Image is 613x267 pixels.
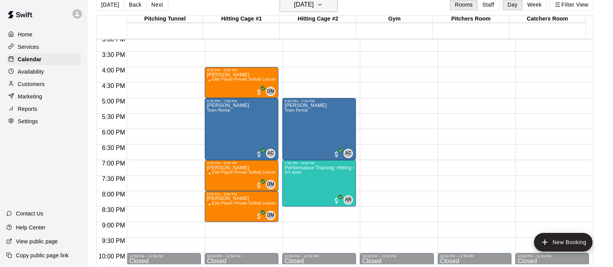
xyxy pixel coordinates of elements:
div: Hitting Cage #2 [280,16,356,23]
span: 🔥Elite Player-Private Sofball Lesson (1 hr.) -w/Coach [PERSON_NAME] [207,201,342,205]
span: 8:00 PM [100,191,127,198]
span: Team Rental [285,108,308,112]
span: 9:00 PM [100,222,127,229]
a: Services [6,41,81,53]
div: 10:00 PM – 11:59 PM [129,254,198,258]
span: AC [345,150,352,157]
span: 8:30 PM [100,207,127,213]
div: Pitchers Room [433,16,509,23]
div: 10:00 PM – 11:59 PM [518,254,587,258]
div: 4:00 PM – 5:00 PM: 🔥Elite Player-Private Sofball Lesson (1 hr.) -w/Coach David Martinez [205,67,278,98]
div: Ali Ramirez [344,195,353,205]
a: Settings [6,115,81,127]
div: 10:00 PM – 11:59 PM [285,254,354,258]
div: David Martinez [266,211,275,220]
button: add [534,233,592,251]
div: 10:00 PM – 11:59 PM [440,254,509,258]
span: DM [267,181,274,188]
p: Marketing [18,93,42,100]
span: Adriana Coronado [269,149,275,158]
span: 4:30 PM [100,83,127,89]
div: 7:00 PM – 8:30 PM [285,161,354,165]
div: Catchers Room [509,16,585,23]
span: David Martinez [269,87,275,96]
span: 5:00 PM [100,98,127,105]
div: 8:00 PM – 9:00 PM [207,192,276,196]
div: 7:00 PM – 8:00 PM [207,161,276,165]
div: Gym [356,16,433,23]
span: Ali Ramirez [347,195,353,205]
a: Availability [6,66,81,78]
span: All customers have paid [255,181,263,189]
span: 7:00 PM [100,160,127,167]
p: Contact Us [16,210,43,217]
div: 7:00 PM – 8:00 PM: 🔥Elite Player-Private Sofball Lesson (1 hr.) -w/Coach David Martinez [205,160,278,191]
a: Customers [6,78,81,90]
span: 3:30 PM [100,52,127,58]
p: Settings [18,117,38,125]
div: 10:00 PM – 11:59 PM [362,254,431,258]
span: 7:30 PM [100,176,127,182]
div: 4:00 PM – 5:00 PM [207,68,276,72]
div: Adriana Coronado [344,149,353,158]
span: 6:30 PM [100,145,127,151]
div: Adriana Coronado [266,149,275,158]
span: AC [267,150,274,157]
span: All customers have paid [333,150,340,158]
div: David Martinez [266,180,275,189]
p: View public page [16,238,58,245]
span: Adriana Coronado [347,149,353,158]
span: David Martinez [269,180,275,189]
div: 8:00 PM – 9:00 PM: 🔥Elite Player-Private Sofball Lesson (1 hr.) -w/Coach David Martinez [205,191,278,222]
div: 5:00 PM – 7:00 PM [207,99,276,103]
div: Pitching Tunnel [127,16,203,23]
a: Reports [6,103,81,115]
span: 9:30 PM [100,238,127,244]
p: Services [18,43,39,51]
span: 4/4 spots filled [285,170,302,174]
span: DM [267,88,274,95]
span: 🔥Elite Player-Private Sofball Lesson (1 hr.) -w/Coach [PERSON_NAME] [207,170,342,174]
span: AR [345,196,352,204]
div: 5:00 PM – 7:00 PM: Team Rental [205,98,278,160]
a: Calendar [6,53,81,65]
span: 5:30 PM [100,114,127,120]
span: David Martinez [269,211,275,220]
p: Customers [18,80,45,88]
div: 10:00 PM – 11:59 PM [207,254,276,258]
a: Marketing [6,91,81,102]
a: Home [6,29,81,40]
p: Calendar [18,55,41,63]
div: David Martinez [266,87,275,96]
div: 5:00 PM – 7:00 PM: Team Rental [282,98,356,160]
p: Availability [18,68,44,76]
div: 5:00 PM – 7:00 PM [285,99,354,103]
p: Help Center [16,224,45,231]
p: Reports [18,105,37,113]
p: Copy public page link [16,251,69,259]
div: Hitting Cage #1 [203,16,280,23]
span: All customers have paid [255,212,263,220]
span: 10:00 PM [97,253,127,260]
span: All customers have paid [255,150,263,158]
span: 3:00 PM [100,36,127,43]
span: All customers have paid [333,197,340,205]
div: 7:00 PM – 8:30 PM: Performance Training: Hitting Group Class with Coach Ali [282,160,356,207]
span: All customers have paid [255,88,263,96]
span: 🔥Elite Player-Private Sofball Lesson (1 hr.) -w/Coach [PERSON_NAME] [207,77,342,81]
span: 4:00 PM [100,67,127,74]
span: Team Rental [207,108,230,112]
span: 6:00 PM [100,129,127,136]
span: DM [267,212,274,219]
p: Home [18,31,33,38]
